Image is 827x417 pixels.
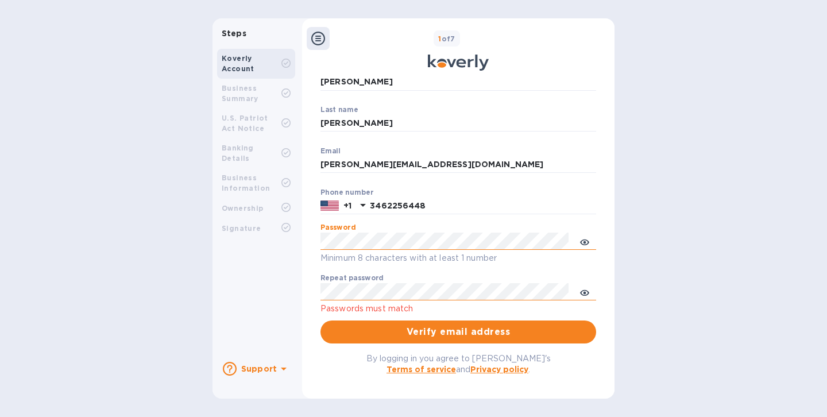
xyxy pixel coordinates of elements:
b: Koverly Account [222,54,254,73]
button: toggle password visibility [573,280,596,303]
button: Verify email address [320,321,596,343]
p: Passwords must match [320,302,596,315]
b: Business Summary [222,84,258,103]
button: toggle password visibility [573,230,596,253]
input: Enter your last name [320,115,596,132]
label: Phone number [320,189,373,196]
b: Banking Details [222,144,254,163]
img: US [320,199,339,212]
span: By logging in you agree to [PERSON_NAME]'s and . [366,354,551,374]
label: Last name [320,106,358,113]
b: Ownership [222,204,264,213]
b: Support [241,364,277,373]
label: Email [320,148,341,155]
b: Steps [222,29,246,38]
label: Password [320,225,355,231]
span: Verify email address [330,325,587,339]
a: Terms of service [387,365,456,374]
b: Signature [222,224,261,233]
span: 1 [438,34,441,43]
label: Repeat password [320,275,384,282]
p: Minimum 8 characters with at least 1 number [320,252,596,265]
input: Email [320,156,596,173]
a: Privacy policy [470,365,528,374]
p: +1 [343,200,351,211]
input: Enter your first name [320,74,596,91]
b: U.S. Patriot Act Notice [222,114,268,133]
b: Business Information [222,173,270,192]
b: of 7 [438,34,455,43]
